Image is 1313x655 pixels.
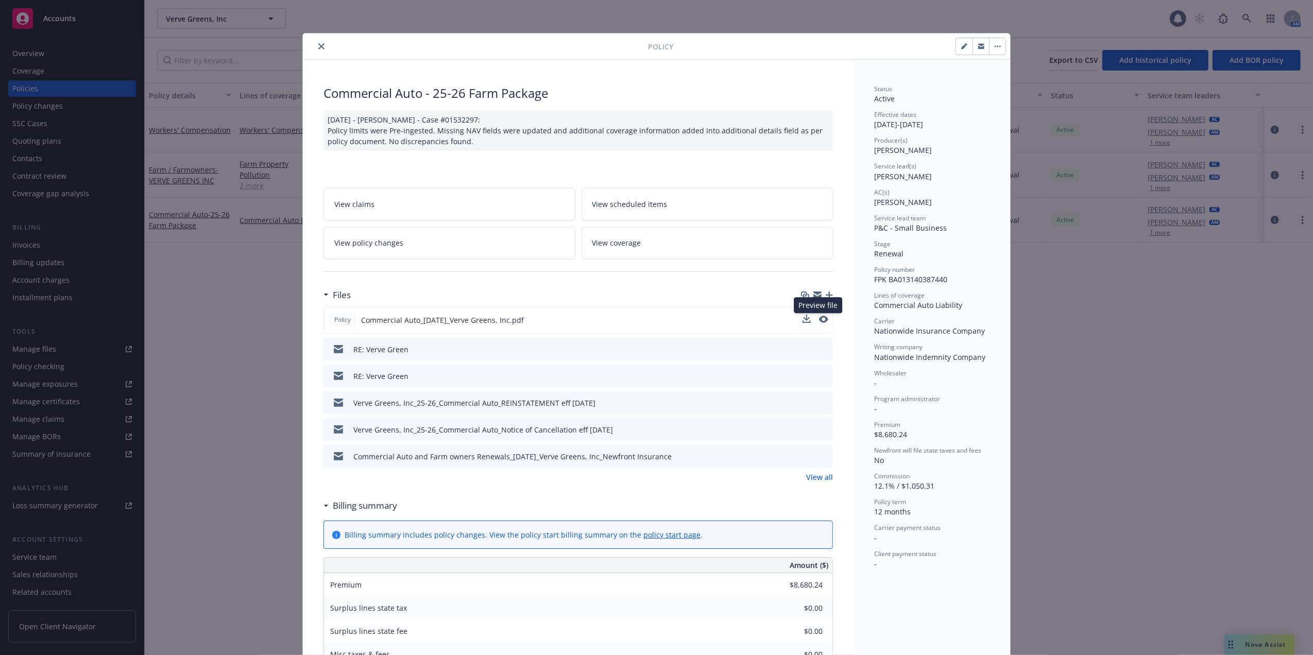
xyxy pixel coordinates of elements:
[874,559,877,568] span: -
[874,378,877,388] span: -
[874,239,891,248] span: Stage
[803,451,811,462] button: download file
[874,523,941,532] span: Carrier payment status
[803,398,811,408] button: download file
[820,451,829,462] button: preview file
[874,481,934,491] span: 12.1% / $1,050.31
[334,237,403,248] span: View policy changes
[874,214,926,222] span: Service lead team
[874,446,981,455] span: Newfront will file state taxes and fees
[874,249,903,258] span: Renewal
[323,188,575,220] a: View claims
[874,136,908,145] span: Producer(s)
[333,288,351,302] h3: Files
[874,223,947,233] span: P&C - Small Business
[762,600,829,616] input: 0.00
[874,84,892,93] span: Status
[874,188,890,197] span: AC(s)
[592,237,641,248] span: View coverage
[592,199,668,210] span: View scheduled items
[330,580,362,590] span: Premium
[361,315,524,325] span: Commercial Auto_[DATE]_Verve Greens, Inc.pdf
[330,626,407,636] span: Surplus lines state fee
[874,497,906,506] span: Policy term
[874,300,990,311] div: Commercial Auto Liability
[803,315,811,323] button: download file
[582,188,833,220] a: View scheduled items
[334,199,374,210] span: View claims
[820,371,829,382] button: preview file
[820,424,829,435] button: preview file
[820,344,829,355] button: preview file
[874,326,985,336] span: Nationwide Insurance Company
[874,162,916,170] span: Service lead(s)
[874,420,900,429] span: Premium
[874,94,895,104] span: Active
[874,197,932,207] span: [PERSON_NAME]
[353,451,672,462] div: Commercial Auto and Farm owners Renewals_[DATE]_Verve Greens, Inc_Newfront Insurance
[790,560,828,571] span: Amount ($)
[762,624,829,639] input: 0.00
[874,533,877,543] span: -
[323,84,833,102] div: Commercial Auto - 25-26 Farm Package
[330,603,407,613] span: Surplus lines state tax
[345,529,703,540] div: Billing summary includes policy changes. View the policy start billing summary on the .
[762,577,829,593] input: 0.00
[874,352,985,362] span: Nationwide Indemnity Company
[582,227,833,259] a: View coverage
[333,499,397,512] h3: Billing summary
[874,291,925,300] span: Lines of coverage
[874,404,877,413] span: -
[323,288,351,302] div: Files
[323,499,397,512] div: Billing summary
[874,472,910,480] span: Commission
[353,371,408,382] div: RE: Verve Green
[806,472,833,482] a: View all
[819,316,828,323] button: preview file
[803,344,811,355] button: download file
[353,424,613,435] div: Verve Greens, Inc_25-26_Commercial Auto_Notice of Cancellation eff [DATE]
[803,371,811,382] button: download file
[315,40,328,53] button: close
[874,110,916,119] span: Effective dates
[874,171,932,181] span: [PERSON_NAME]
[874,455,884,465] span: No
[323,227,575,259] a: View policy changes
[874,549,936,558] span: Client payment status
[803,315,811,325] button: download file
[874,507,911,516] span: 12 months
[819,315,828,325] button: preview file
[874,145,932,155] span: [PERSON_NAME]
[874,274,947,284] span: FPK BA013140387440
[353,344,408,355] div: RE: Verve Green
[874,394,940,403] span: Program administrator
[353,398,595,408] div: Verve Greens, Inc_25-26_Commercial Auto_REINSTATEMENT eff [DATE]
[874,265,915,274] span: Policy number
[874,110,990,130] div: [DATE] - [DATE]
[874,342,923,351] span: Writing company
[323,110,833,151] div: [DATE] - [PERSON_NAME] - Case #01532297: Policy limits were Pre-ingested. Missing NAV fields were...
[794,297,842,313] div: Preview file
[874,317,895,325] span: Carrier
[874,369,907,377] span: Wholesaler
[648,41,673,52] span: Policy
[643,530,701,540] a: policy start page
[803,424,811,435] button: download file
[332,315,353,324] span: Policy
[820,398,829,408] button: preview file
[874,429,907,439] span: $8,680.24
